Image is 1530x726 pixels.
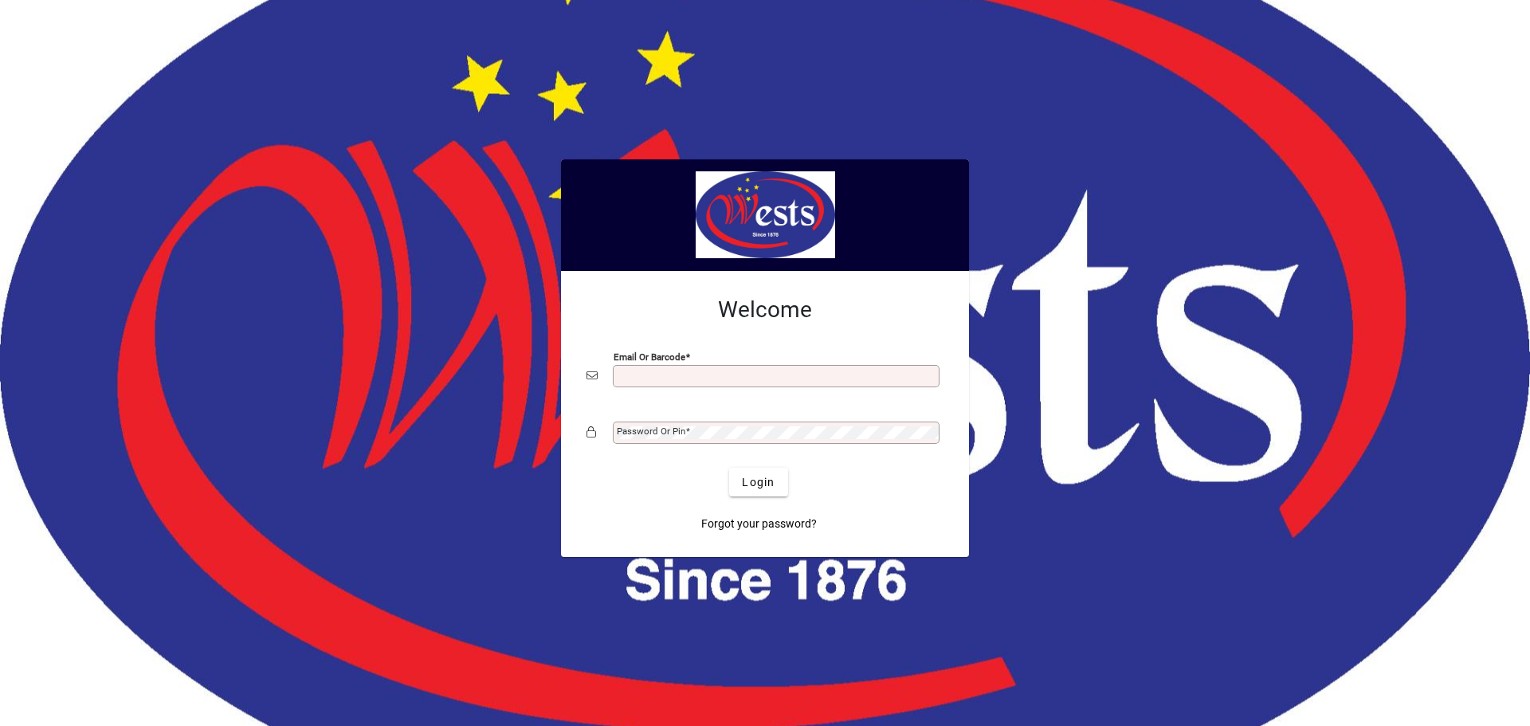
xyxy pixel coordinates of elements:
button: Login [729,468,787,496]
mat-label: Password or Pin [617,426,685,437]
span: Login [742,474,775,491]
mat-label: Email or Barcode [614,351,685,363]
a: Forgot your password? [695,509,823,538]
span: Forgot your password? [701,516,817,532]
h2: Welcome [586,296,943,324]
